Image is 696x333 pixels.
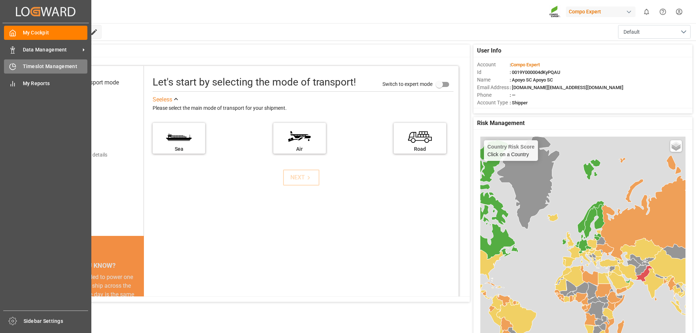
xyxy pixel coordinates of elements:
[153,95,172,104] div: See less
[510,70,560,75] span: : 0019Y000004dKyPQAU
[23,29,88,37] span: My Cockpit
[511,62,540,67] span: Compo Expert
[290,173,312,182] div: NEXT
[510,85,623,90] span: : [DOMAIN_NAME][EMAIL_ADDRESS][DOMAIN_NAME]
[670,140,682,152] a: Layers
[549,5,561,18] img: Screenshot%202023-09-29%20at%2010.02.21.png_1712312052.png
[283,170,319,186] button: NEXT
[566,5,638,18] button: Compo Expert
[156,145,202,153] div: Sea
[382,81,432,87] span: Switch to expert mode
[618,25,691,39] button: open menu
[477,61,510,68] span: Account
[397,145,443,153] div: Road
[488,144,535,150] h4: Country Risk Score
[510,100,528,105] span: : Shipper
[39,258,144,273] div: DID YOU KNOW?
[477,119,525,128] span: Risk Management
[4,76,87,90] a: My Reports
[623,28,640,36] span: Default
[510,77,553,83] span: : Apoyo SC Apoyo SC
[510,62,540,67] span: :
[638,4,655,20] button: show 0 new notifications
[277,145,322,153] div: Air
[4,26,87,40] a: My Cockpit
[477,68,510,76] span: Id
[23,80,88,87] span: My Reports
[477,76,510,84] span: Name
[477,84,510,91] span: Email Address
[566,7,635,17] div: Compo Expert
[488,144,535,157] div: Click on a Country
[153,104,453,113] div: Please select the main mode of transport for your shipment.
[23,46,80,54] span: Data Management
[23,63,88,70] span: Timeslot Management
[48,273,135,325] div: The energy needed to power one large container ship across the ocean in a single day is the same ...
[477,46,501,55] span: User Info
[24,317,88,325] span: Sidebar Settings
[4,59,87,74] a: Timeslot Management
[655,4,671,20] button: Help Center
[477,99,510,107] span: Account Type
[510,92,515,98] span: : —
[153,75,356,90] div: Let's start by selecting the mode of transport!
[477,91,510,99] span: Phone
